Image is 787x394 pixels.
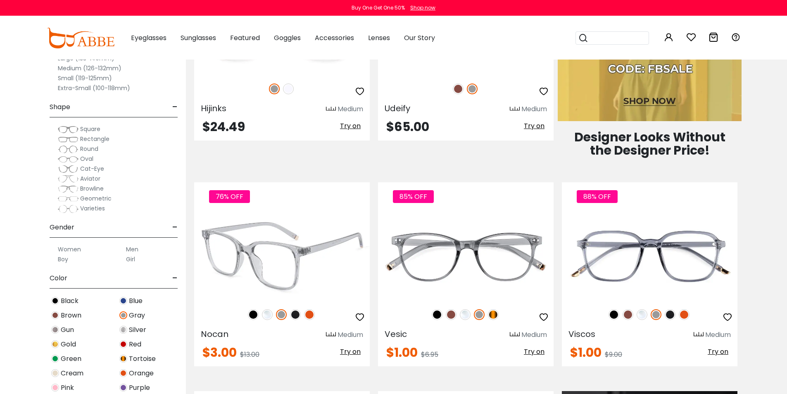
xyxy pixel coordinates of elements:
[577,190,618,203] span: 88% OFF
[129,383,150,393] span: Purple
[129,296,143,306] span: Blue
[119,355,127,363] img: Tortoise
[385,103,410,114] span: Udeify
[201,103,226,114] span: Hijinks
[61,383,74,393] span: Pink
[119,384,127,392] img: Purple
[80,204,105,213] span: Varieties
[315,33,354,43] span: Accessories
[126,254,135,264] label: Girl
[230,33,260,43] span: Featured
[202,118,245,136] span: $24.49
[58,165,78,173] img: Cat-Eye.png
[326,106,336,112] img: size ruler
[51,326,59,334] img: Gun
[338,104,363,114] div: Medium
[705,330,731,340] div: Medium
[80,155,93,163] span: Oval
[338,330,363,340] div: Medium
[51,369,59,377] img: Cream
[283,84,294,94] img: Translucent
[119,340,127,348] img: Red
[665,309,675,320] img: Matte Black
[119,326,127,334] img: Silver
[50,97,70,117] span: Shape
[460,309,471,320] img: Clear
[51,297,59,305] img: Black
[385,328,407,340] span: Vesic
[50,268,67,288] span: Color
[209,190,250,203] span: 76% OFF
[51,311,59,319] img: Brown
[80,174,100,183] span: Aviator
[510,332,520,338] img: size ruler
[126,244,138,254] label: Men
[80,184,104,193] span: Browline
[340,121,361,131] span: Try on
[61,339,76,349] span: Gold
[119,369,127,377] img: Orange
[705,346,731,357] button: Try on
[119,311,127,319] img: Gray
[326,332,336,338] img: size ruler
[119,297,127,305] img: Blue
[80,165,104,173] span: Cat-Eye
[521,330,547,340] div: Medium
[679,309,690,320] img: Orange
[262,309,273,320] img: Clear
[637,309,647,320] img: Clear
[605,350,622,359] span: $9.00
[58,195,78,203] img: Geometric.png
[609,309,619,320] img: Black
[488,309,499,320] img: Tortoise
[240,350,259,359] span: $13.00
[201,328,228,340] span: Nocan
[129,339,141,349] span: Red
[129,368,154,378] span: Orange
[623,309,633,320] img: Brown
[432,309,442,320] img: Black
[338,121,363,131] button: Try on
[521,104,547,114] div: Medium
[194,212,370,300] img: Gray Nocan - TR ,Universal Bridge Fit
[521,346,547,357] button: Try on
[58,125,78,134] img: Square.png
[129,354,156,364] span: Tortoise
[80,194,112,203] span: Geometric
[568,328,595,340] span: Viscos
[51,384,59,392] img: Pink
[58,145,78,153] img: Round.png
[708,347,728,356] span: Try on
[694,332,704,338] img: size ruler
[51,355,59,363] img: Green
[80,145,98,153] span: Round
[172,217,178,237] span: -
[386,118,429,136] span: $65.00
[274,33,301,43] span: Goggles
[58,254,68,264] label: Boy
[269,84,280,94] img: Gray
[378,212,554,300] img: Gray Vesic - Plastic ,Universal Bridge Fit
[61,296,78,306] span: Black
[61,310,81,320] span: Brown
[58,135,78,143] img: Rectangle.png
[58,73,112,83] label: Small (119-125mm)
[172,97,178,117] span: -
[368,33,390,43] span: Lenses
[290,309,301,320] img: Matte Black
[562,212,737,300] img: Gray Viscos - Plastic ,Universal Bridge Fit
[276,309,287,320] img: Gray
[421,350,438,359] span: $6.95
[304,309,315,320] img: Orange
[406,4,435,11] a: Shop now
[574,128,725,159] span: Designer Looks Without the Designer Price!
[61,354,81,364] span: Green
[410,4,435,12] div: Shop now
[393,190,434,203] span: 85% OFF
[352,4,405,12] div: Buy One Get One 50%
[51,340,59,348] img: Gold
[248,309,259,320] img: Black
